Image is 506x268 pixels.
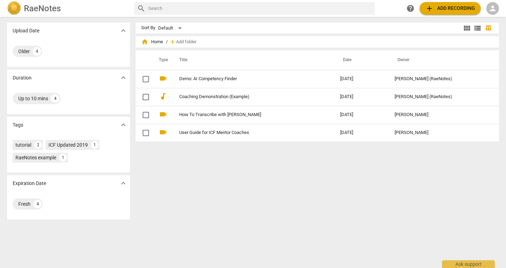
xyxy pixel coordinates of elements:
span: expand_more [119,179,128,187]
a: Demo: AI Competency Finder [179,76,315,82]
span: search [137,4,145,13]
span: add [169,38,176,45]
button: Table view [483,23,493,33]
span: expand_more [119,121,128,129]
button: Show more [118,72,129,83]
a: Coaching Demonstration (Example) [179,94,315,100]
span: Home [141,38,163,45]
button: Tile view [462,23,472,33]
span: videocam [159,128,167,136]
span: / [166,39,168,45]
button: Show more [118,25,129,36]
div: 2 [34,141,42,149]
span: help [406,4,415,13]
div: Ask support [442,260,495,268]
a: How To Transcribe with [PERSON_NAME] [179,112,315,117]
span: Add recording [425,4,475,13]
p: Upload Date [13,27,39,34]
th: Title [171,50,335,70]
div: 4 [33,200,42,208]
p: Tags [13,121,23,129]
div: 1 [91,141,98,149]
p: Expiration Date [13,180,46,187]
div: ICF Updated 2019 [48,141,88,148]
td: [DATE] [335,70,389,88]
div: Fresh [18,200,31,208]
div: 4 [33,47,41,56]
div: Older [18,48,30,55]
div: 4 [51,94,59,103]
div: Sort By [141,25,155,31]
span: add [425,4,434,13]
div: Up to 10 mins [18,95,48,102]
span: view_list [473,24,482,32]
p: Duration [13,74,32,82]
span: table_chart [485,25,492,31]
a: User Guide for ICF Mentor Coaches [179,130,315,135]
span: expand_more [119,74,128,82]
div: Default [158,23,184,34]
img: Logo [7,1,21,15]
span: Add folder [176,39,196,45]
div: RaeNotes example [15,154,56,161]
th: Owner [389,50,492,70]
div: [PERSON_NAME] [395,112,486,117]
th: Date [335,50,389,70]
button: Show more [118,120,129,130]
span: expand_more [119,26,128,35]
span: view_module [463,24,471,32]
input: Search [148,3,372,14]
button: List view [472,23,483,33]
div: 1 [59,154,67,161]
button: Upload [420,2,481,15]
td: [DATE] [335,88,389,106]
h2: RaeNotes [24,4,61,13]
td: [DATE] [335,124,389,142]
span: videocam [159,110,167,119]
a: LogoRaeNotes [7,1,129,15]
div: [PERSON_NAME] (RaeNotes) [395,94,486,100]
span: home [141,38,148,45]
div: [PERSON_NAME] [395,130,486,135]
div: [PERSON_NAME] (RaeNotes) [395,76,486,82]
span: person [488,4,497,13]
div: tutorial [15,141,31,148]
button: Show more [118,178,129,189]
span: audiotrack [159,92,167,101]
span: videocam [159,74,167,83]
td: [DATE] [335,106,389,124]
a: Help [404,2,417,15]
th: Type [153,50,171,70]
